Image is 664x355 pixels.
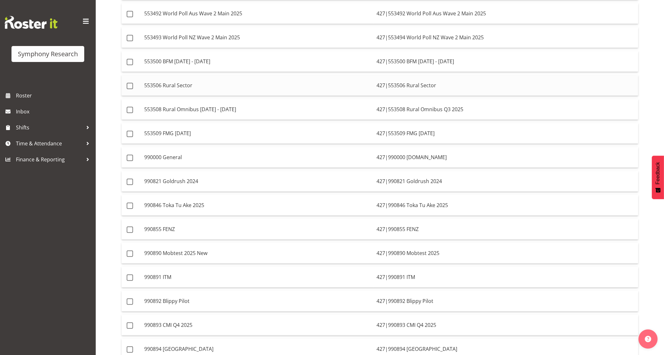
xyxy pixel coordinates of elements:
[374,147,638,168] td: 427|990000 [DOMAIN_NAME]
[142,171,374,192] td: 990821 Goldrush 2024
[142,3,374,24] td: 553492 World Poll Aus Wave 2 Main 2025
[16,155,83,164] span: Finance & Reporting
[18,49,78,59] div: Symphony Research
[16,91,93,100] span: Roster
[142,147,374,168] td: 990000 General
[142,75,374,96] td: 553506 Rural Sector
[374,51,638,72] td: 427|553500 BFM [DATE] - [DATE]
[652,156,664,199] button: Feedback - Show survey
[374,243,638,264] td: 427|990890 Mobtest 2025
[374,99,638,120] td: 427|553508 Rural Omnibus Q3 2025
[16,107,93,116] span: Inbox
[374,3,638,24] td: 427|553492 World Poll Aus Wave 2 Main 2025
[142,51,374,72] td: 553500 BFM [DATE] - [DATE]
[374,75,638,96] td: 427|553506 Rural Sector
[5,16,57,29] img: Rosterit website logo
[374,123,638,144] td: 427|553509 FMG [DATE]
[374,315,638,336] td: 427|990893 CMI Q4 2025
[374,291,638,312] td: 427|990892 Blippy Pilot
[374,219,638,240] td: 427|990855 FENZ
[142,219,374,240] td: 990855 FENZ
[142,315,374,336] td: 990893 CMI Q4 2025
[374,195,638,216] td: 427|990846 Toka Tu Ake 2025
[142,123,374,144] td: 553509 FMG [DATE]
[16,123,83,132] span: Shifts
[16,139,83,148] span: Time & Attendance
[142,195,374,216] td: 990846 Toka Tu Ake 2025
[142,267,374,288] td: 990891 ITM
[142,243,374,264] td: 990890 Mobtest 2025 New
[645,336,651,342] img: help-xxl-2.png
[655,162,661,184] span: Feedback
[374,267,638,288] td: 427|990891 ITM
[142,99,374,120] td: 553508 Rural Omnibus [DATE] - [DATE]
[142,291,374,312] td: 990892 Blippy Pilot
[374,27,638,48] td: 427|553494 World Poll NZ Wave 2 Main 2025
[142,27,374,48] td: 553493 World Poll NZ Wave 2 Main 2025
[374,171,638,192] td: 427|990821 Goldrush 2024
